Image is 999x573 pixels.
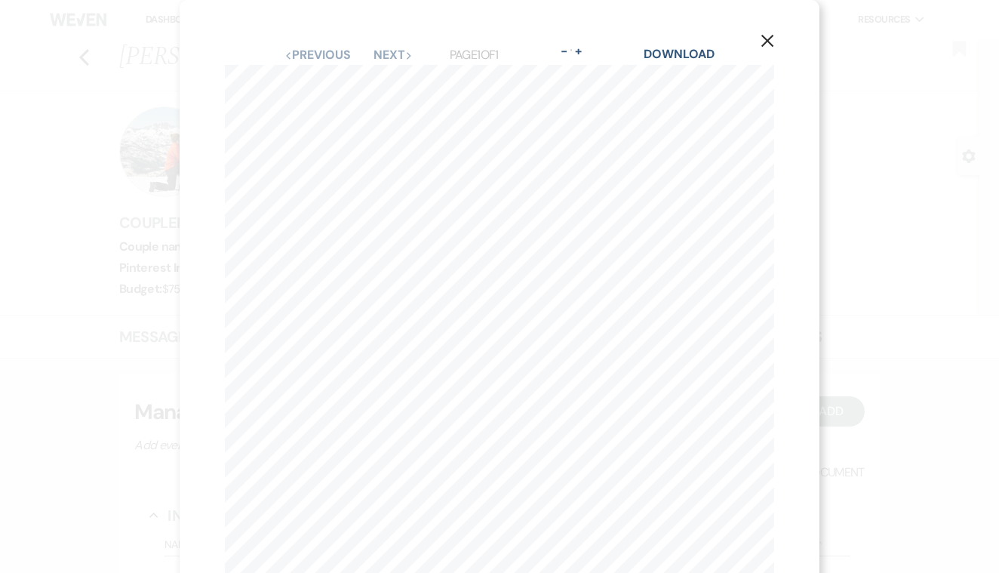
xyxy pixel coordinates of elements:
button: + [572,45,584,57]
button: Next [373,49,413,61]
a: Download [644,46,714,62]
p: Page 1 of 1 [450,45,499,65]
button: Previous [284,49,350,61]
button: - [558,45,570,57]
